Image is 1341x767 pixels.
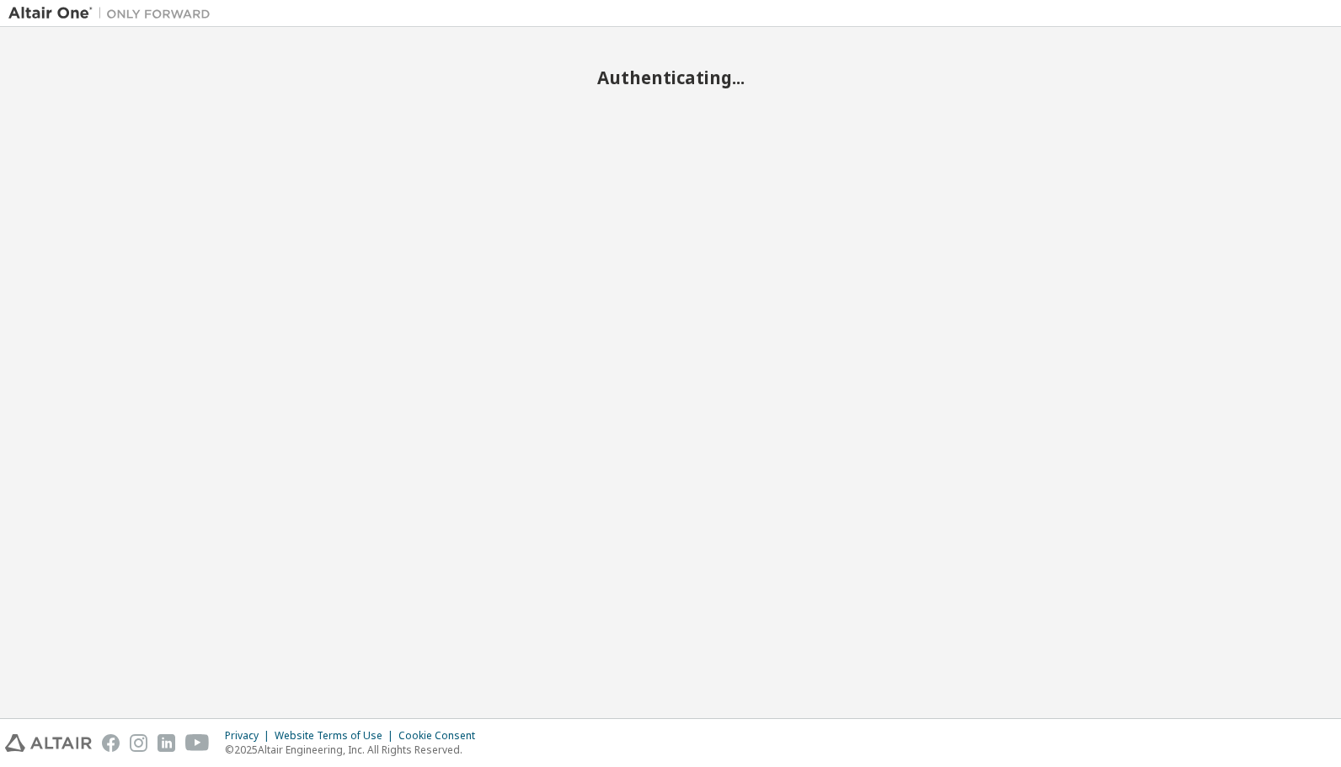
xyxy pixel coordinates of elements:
[185,734,210,752] img: youtube.svg
[398,729,485,743] div: Cookie Consent
[8,67,1333,88] h2: Authenticating...
[158,734,175,752] img: linkedin.svg
[130,734,147,752] img: instagram.svg
[275,729,398,743] div: Website Terms of Use
[225,743,485,757] p: © 2025 Altair Engineering, Inc. All Rights Reserved.
[225,729,275,743] div: Privacy
[8,5,219,22] img: Altair One
[102,734,120,752] img: facebook.svg
[5,734,92,752] img: altair_logo.svg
